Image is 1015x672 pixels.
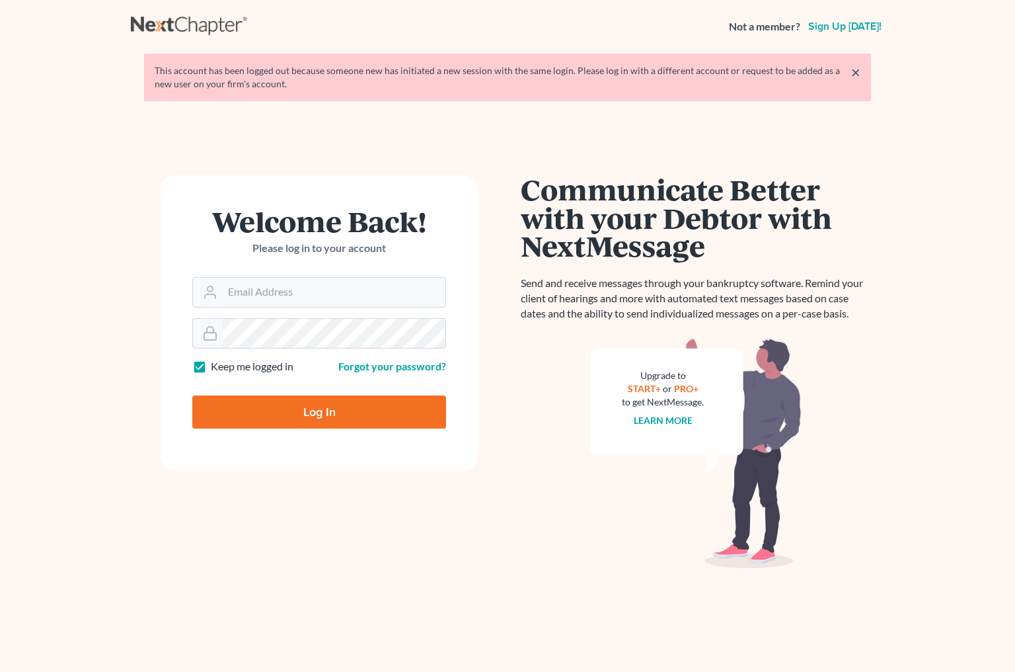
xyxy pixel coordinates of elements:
[851,64,860,80] a: ×
[622,396,704,409] div: to get NextMessage.
[628,383,661,394] a: START+
[211,359,293,374] label: Keep me logged in
[338,360,446,372] a: Forgot your password?
[155,64,860,91] div: This account has been logged out because someone new has initiated a new session with the same lo...
[622,369,704,382] div: Upgrade to
[521,175,871,260] h1: Communicate Better with your Debtor with NextMessage
[674,383,698,394] a: PRO+
[663,383,672,394] span: or
[729,19,800,34] strong: Not a member?
[806,21,884,32] a: Sign up [DATE]!
[192,241,446,256] p: Please log in to your account
[634,415,693,426] a: Learn more
[192,396,446,429] input: Log In
[521,276,871,321] p: Send and receive messages through your bankruptcy software. Remind your client of hearings and mo...
[223,278,445,307] input: Email Address
[192,207,446,235] h1: Welcome Back!
[590,337,802,569] img: nextmessage_bg-59042aed3d76b12b5cd301f8e5b87938c9018125f34e5fa2b7a6b67550977c72.svg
